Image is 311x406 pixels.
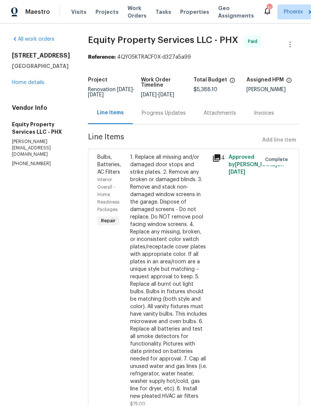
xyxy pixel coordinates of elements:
span: The hpm assigned to this work order. [286,77,292,87]
h5: Work Order Timeline [141,77,194,88]
span: [DATE] [88,92,104,97]
div: Invoices [254,109,274,117]
b: Reference: [88,55,116,60]
h5: Equity Property Services LLC - PHX [12,121,70,136]
p: [PERSON_NAME][EMAIL_ADDRESS][DOMAIN_NAME] [12,139,70,158]
span: Repair [98,217,119,224]
span: $75.00 [130,402,145,406]
h4: Vendor Info [12,104,70,112]
span: [DATE] [229,170,245,175]
span: Bulbs, Batteries, AC Filters [97,155,121,175]
div: Progress Updates [142,109,186,117]
span: Work Orders [128,4,147,19]
span: Line Items [88,133,259,147]
span: [DATE] [141,92,157,97]
h5: Assigned HPM [246,77,284,83]
h5: Project [88,77,107,83]
span: Approved by [PERSON_NAME] on [229,155,284,175]
span: Properties [180,8,209,16]
div: 1. Replace all missing and/or damaged door stops and strike plates. 2. Remove any broken or damag... [130,154,208,400]
span: Interior Overall - Home Readiness Packages [97,177,119,212]
span: Projects [95,8,119,16]
div: 31 [267,4,272,12]
h2: [STREET_ADDRESS] [12,52,70,59]
h5: Total Budget [194,77,227,83]
p: [PHONE_NUMBER] [12,161,70,167]
div: [PERSON_NAME] [246,87,299,92]
span: Complete [265,156,291,163]
span: Tasks [155,9,171,15]
span: Geo Assignments [218,4,254,19]
div: Attachments [204,109,236,117]
h5: [GEOGRAPHIC_DATA] [12,62,70,70]
span: Maestro [25,8,50,16]
span: Phoenix [284,8,303,16]
span: The total cost of line items that have been proposed by Opendoor. This sum includes line items th... [229,77,235,87]
span: - [141,92,174,97]
div: 4QYG5KTRACF0X-d327a5a99 [88,53,299,61]
span: Equity Property Services LLC - PHX [88,35,238,44]
span: [DATE] [117,87,133,92]
a: All work orders [12,37,54,42]
a: Home details [12,80,44,85]
span: Renovation [88,87,135,97]
div: Line Items [97,109,124,117]
span: [DATE] [158,92,174,97]
span: Paid [248,38,260,45]
span: Visits [71,8,87,16]
div: 4 [212,154,224,162]
span: - [88,87,135,97]
span: $5,388.10 [194,87,217,92]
